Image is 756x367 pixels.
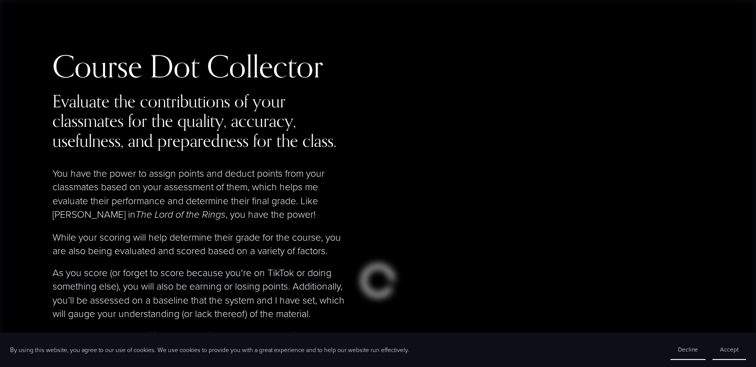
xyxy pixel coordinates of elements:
button: Decline [670,340,705,360]
button: Accept [712,340,746,360]
div: Dot [149,50,199,83]
span: Accept [720,345,738,354]
em: The Lord of the Rings [135,209,225,221]
div: Collector [207,50,323,83]
p: By using this website, you agree to our use of cookies. We use cookies to provide you with a grea... [10,346,409,354]
p: You have the power to assign points and deduct points from your classmates based on your assessme... [52,166,345,222]
h4: Evaluate the contributions of your classmates for the quality, accuracy, usefulness, and prepared... [52,91,345,150]
p: While your scoring will help determine their grade for the course, you are also being evaluated a... [52,230,345,258]
p: As you score (or forget to score because you're on TikTok or doing something else), you will also... [52,266,345,321]
div: Course [52,50,142,83]
span: Decline [678,345,698,354]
